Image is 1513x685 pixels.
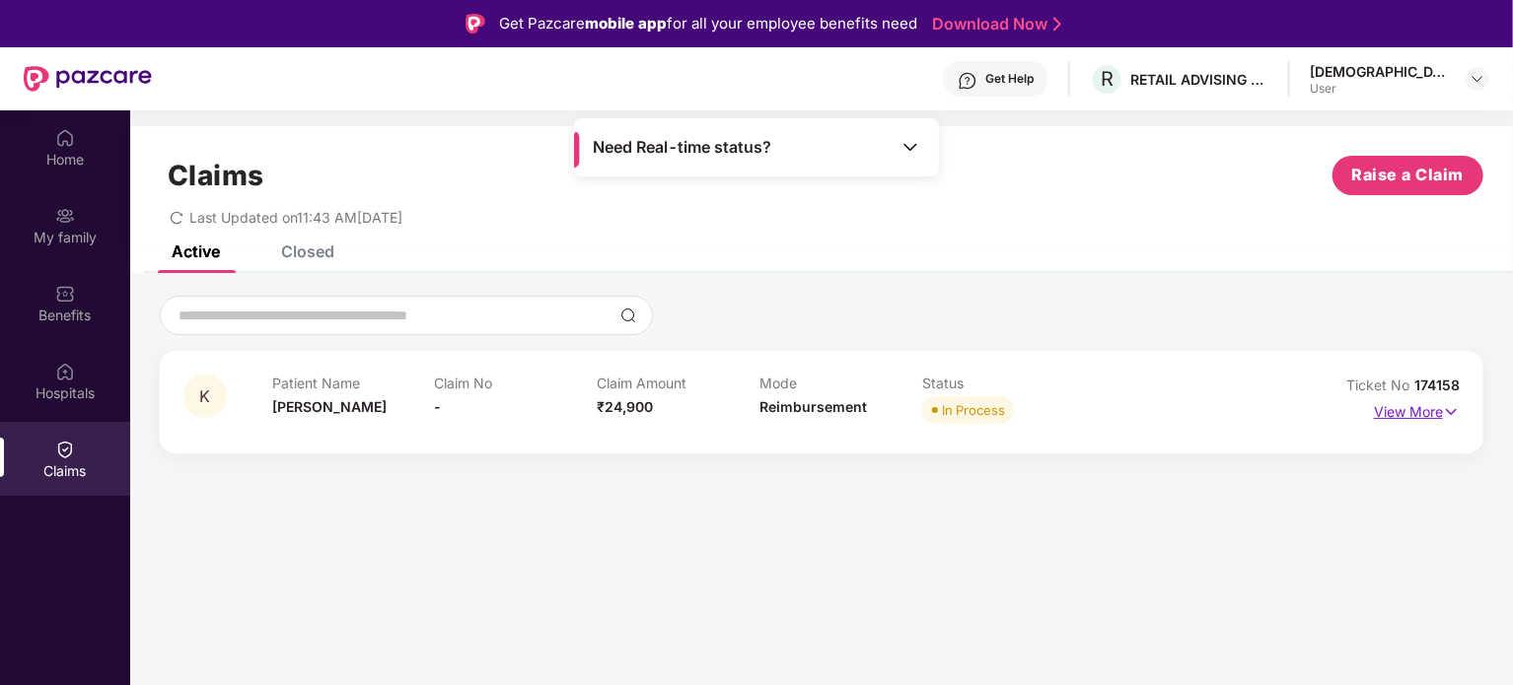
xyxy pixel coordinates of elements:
div: Get Help [985,71,1034,87]
div: In Process [942,400,1005,420]
span: redo [170,209,183,226]
span: Raise a Claim [1352,163,1465,187]
h1: Claims [168,159,264,192]
p: Claim No [435,375,598,391]
span: Last Updated on 11:43 AM[DATE] [189,209,402,226]
p: View More [1374,396,1460,423]
p: Status [922,375,1085,391]
span: Need Real-time status? [593,137,771,158]
span: - [435,398,442,415]
div: Active [172,241,220,261]
p: Patient Name [272,375,435,391]
img: svg+xml;base64,PHN2ZyBpZD0iSG9tZSIgeG1sbnM9Imh0dHA6Ly93d3cudzMub3JnLzIwMDAvc3ZnIiB3aWR0aD0iMjAiIG... [55,128,75,148]
span: 174158 [1414,377,1460,393]
span: [PERSON_NAME] [272,398,387,415]
div: [DEMOGRAPHIC_DATA] [1310,62,1448,81]
span: ₹24,900 [597,398,653,415]
div: User [1310,81,1448,97]
div: RETAIL ADVISING SERVICES LLP [1130,70,1268,89]
p: Mode [759,375,922,391]
img: svg+xml;base64,PHN2ZyB4bWxucz0iaHR0cDovL3d3dy53My5vcmcvMjAwMC9zdmciIHdpZHRoPSIxNyIgaGVpZ2h0PSIxNy... [1443,401,1460,423]
img: New Pazcare Logo [24,66,152,92]
span: R [1101,67,1114,91]
strong: mobile app [585,14,667,33]
img: svg+xml;base64,PHN2ZyB3aWR0aD0iMjAiIGhlaWdodD0iMjAiIHZpZXdCb3g9IjAgMCAyMCAyMCIgZmlsbD0ibm9uZSIgeG... [55,206,75,226]
img: svg+xml;base64,PHN2ZyBpZD0iSGVscC0zMngzMiIgeG1sbnM9Imh0dHA6Ly93d3cudzMub3JnLzIwMDAvc3ZnIiB3aWR0aD... [958,71,977,91]
div: Closed [281,241,334,261]
span: Reimbursement [759,398,867,415]
p: Claim Amount [597,375,759,391]
img: Logo [466,14,485,34]
img: svg+xml;base64,PHN2ZyBpZD0iU2VhcmNoLTMyeDMyIiB4bWxucz0iaHR0cDovL3d3dy53My5vcmcvMjAwMC9zdmciIHdpZH... [620,308,636,323]
a: Download Now [932,14,1055,34]
div: Get Pazcare for all your employee benefits need [499,12,917,35]
img: svg+xml;base64,PHN2ZyBpZD0iQ2xhaW0iIHhtbG5zPSJodHRwOi8vd3d3LnczLm9yZy8yMDAwL3N2ZyIgd2lkdGg9IjIwIi... [55,440,75,459]
button: Raise a Claim [1333,156,1483,195]
img: svg+xml;base64,PHN2ZyBpZD0iRHJvcGRvd24tMzJ4MzIiIHhtbG5zPSJodHRwOi8vd3d3LnczLm9yZy8yMDAwL3N2ZyIgd2... [1470,71,1485,87]
img: Toggle Icon [901,137,920,157]
img: svg+xml;base64,PHN2ZyBpZD0iSG9zcGl0YWxzIiB4bWxucz0iaHR0cDovL3d3dy53My5vcmcvMjAwMC9zdmciIHdpZHRoPS... [55,362,75,381]
span: Ticket No [1346,377,1414,393]
img: svg+xml;base64,PHN2ZyBpZD0iQmVuZWZpdHMiIHhtbG5zPSJodHRwOi8vd3d3LnczLm9yZy8yMDAwL3N2ZyIgd2lkdGg9Ij... [55,284,75,304]
span: K [200,388,211,405]
img: Stroke [1053,14,1061,34]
